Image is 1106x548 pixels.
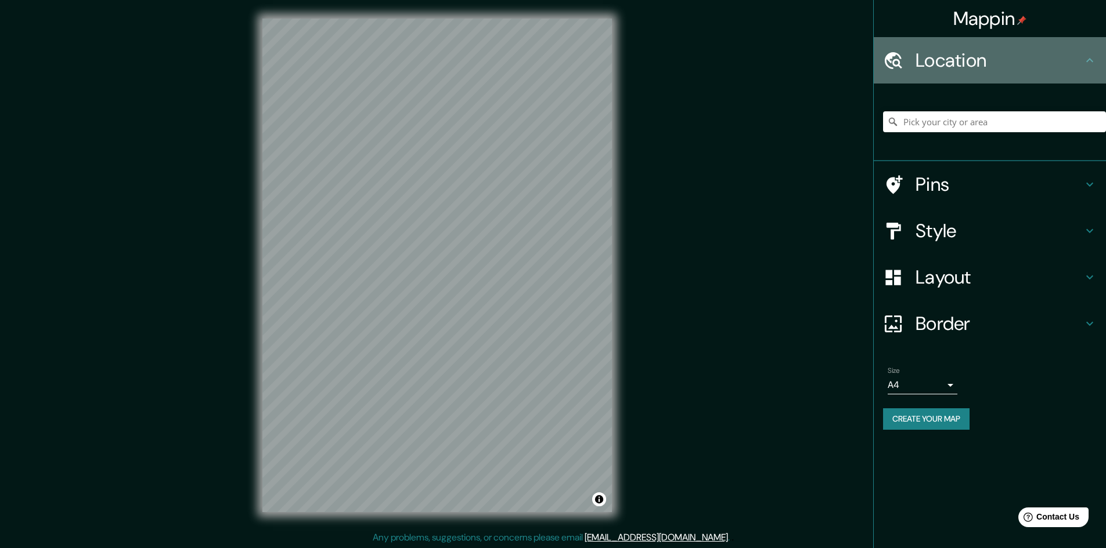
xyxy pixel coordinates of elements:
img: pin-icon.png [1017,16,1026,25]
canvas: Map [262,19,612,512]
div: . [732,531,734,545]
div: A4 [888,376,957,394]
h4: Mappin [953,7,1027,30]
h4: Border [916,312,1083,335]
label: Size [888,366,900,376]
a: [EMAIL_ADDRESS][DOMAIN_NAME] [585,531,728,543]
div: Layout [874,254,1106,300]
div: Border [874,300,1106,347]
iframe: Help widget launcher [1003,503,1093,535]
div: Location [874,37,1106,84]
div: Style [874,208,1106,254]
div: Pins [874,161,1106,208]
button: Create your map [883,408,970,430]
input: Pick your city or area [883,111,1106,132]
h4: Pins [916,173,1083,196]
div: . [730,531,732,545]
h4: Style [916,219,1083,242]
h4: Location [916,49,1083,72]
p: Any problems, suggestions, or concerns please email . [373,531,730,545]
h4: Layout [916,266,1083,289]
button: Toggle attribution [592,492,606,506]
